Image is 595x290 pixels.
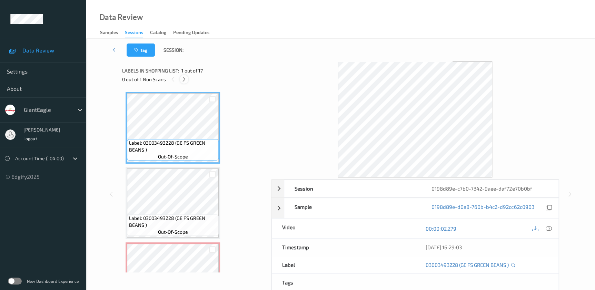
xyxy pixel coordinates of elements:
[150,28,173,38] a: Catalog
[158,153,188,160] span: out-of-scope
[122,75,266,84] div: 0 out of 1 Non Scans
[272,256,415,273] div: Label
[129,139,217,153] span: Label: 03003493228 (GE FS GREEN BEANS )
[125,29,143,38] div: Sessions
[122,67,179,74] span: Labels in shopping list:
[181,67,203,74] span: 1 out of 17
[173,28,216,38] a: Pending Updates
[271,180,559,197] div: Session0198d89e-c7b0-7342-9aee-daf72e70b0bf
[100,29,118,38] div: Samples
[271,198,559,218] div: Sample0198d89e-d0a8-760b-b4c2-d92cc62c0903
[284,180,422,197] div: Session
[100,28,125,38] a: Samples
[432,203,534,213] a: 0198d89e-d0a8-760b-b4c2-d92cc62c0903
[173,29,209,38] div: Pending Updates
[99,14,143,21] div: Data Review
[129,215,217,229] span: Label: 03003493228 (GE FS GREEN BEANS )
[150,29,166,38] div: Catalog
[272,239,415,256] div: Timestamp
[272,219,415,238] div: Video
[284,198,422,218] div: Sample
[425,225,456,232] a: 00:00:02.279
[421,180,558,197] div: 0198d89e-c7b0-7342-9aee-daf72e70b0bf
[425,244,548,251] div: [DATE] 16:29:03
[127,43,155,57] button: Tag
[125,28,150,38] a: Sessions
[163,47,184,54] span: Session:
[158,229,188,235] span: out-of-scope
[425,261,508,268] a: 03003493228 (GE FS GREEN BEANS )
